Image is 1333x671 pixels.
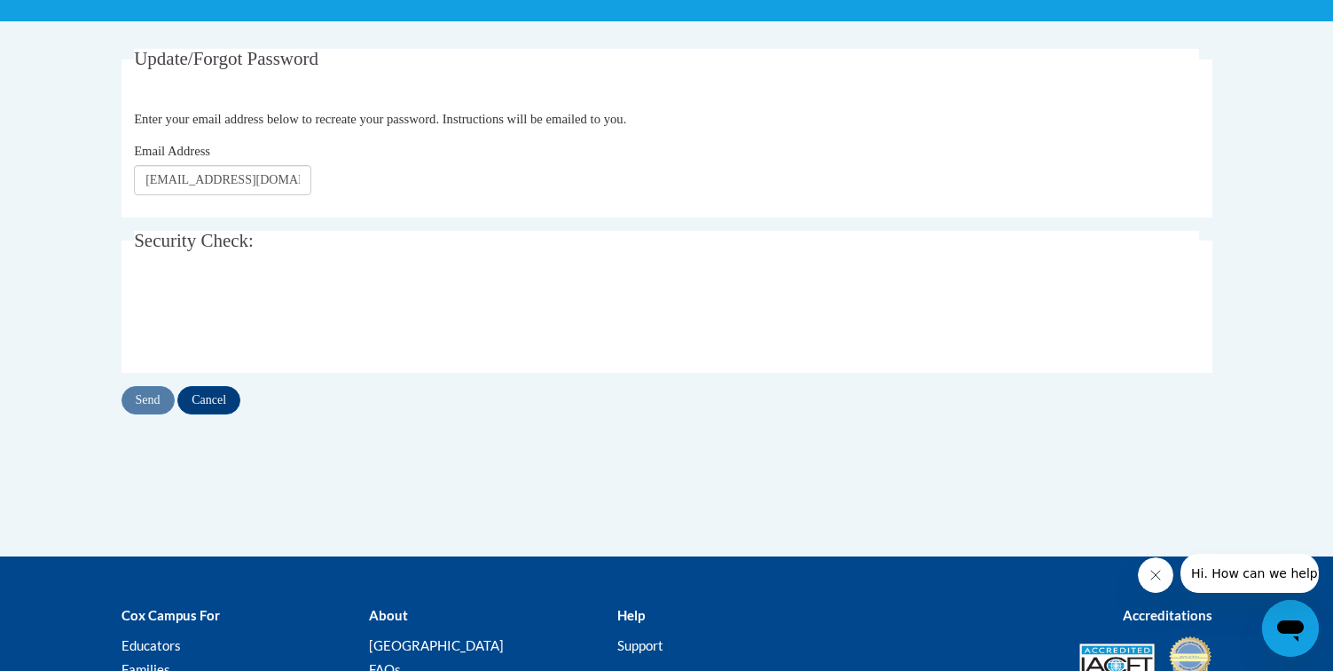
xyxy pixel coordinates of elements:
span: Hi. How can we help? [11,12,144,27]
a: Educators [122,637,181,653]
span: Update/Forgot Password [134,48,318,69]
b: Accreditations [1123,607,1212,623]
a: Support [617,637,663,653]
span: Email Address [134,144,210,158]
input: Cancel [177,386,240,414]
a: [GEOGRAPHIC_DATA] [369,637,504,653]
iframe: reCAPTCHA [134,281,404,351]
iframe: Message from company [1180,554,1319,593]
iframe: Button to launch messaging window [1262,600,1319,657]
input: Email [134,165,311,195]
iframe: Close message [1138,557,1173,593]
span: Enter your email address below to recreate your password. Instructions will be emailed to you. [134,112,626,126]
b: Help [617,607,645,623]
b: About [369,607,408,623]
span: Security Check: [134,230,254,251]
b: Cox Campus For [122,607,220,623]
